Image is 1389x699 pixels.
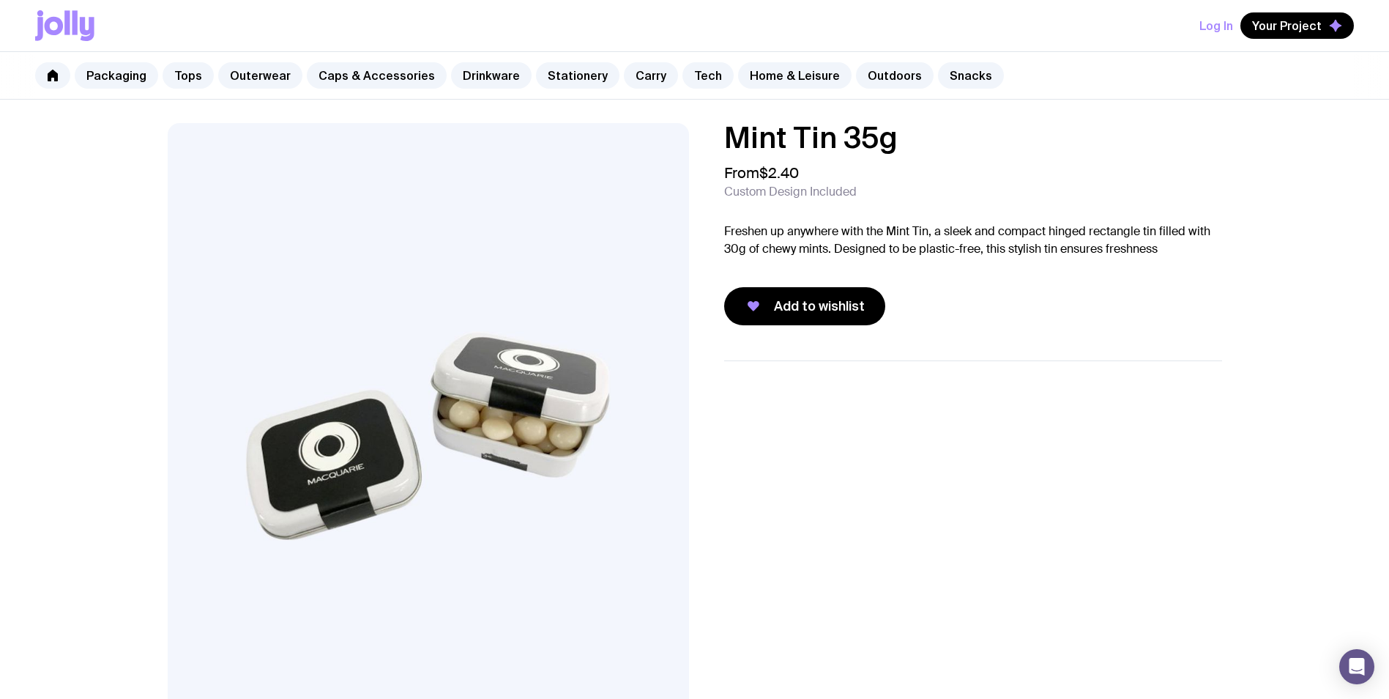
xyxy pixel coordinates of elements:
[218,62,302,89] a: Outerwear
[759,163,799,182] span: $2.40
[724,164,799,182] span: From
[774,297,865,315] span: Add to wishlist
[1199,12,1233,39] button: Log In
[724,185,857,199] span: Custom Design Included
[856,62,934,89] a: Outdoors
[938,62,1004,89] a: Snacks
[624,62,678,89] a: Carry
[1240,12,1354,39] button: Your Project
[307,62,447,89] a: Caps & Accessories
[536,62,619,89] a: Stationery
[724,123,1222,152] h1: Mint Tin 35g
[724,287,885,325] button: Add to wishlist
[682,62,734,89] a: Tech
[738,62,852,89] a: Home & Leisure
[724,223,1222,258] p: Freshen up anywhere with the Mint Tin, a sleek and compact hinged rectangle tin filled with 30g o...
[1252,18,1322,33] span: Your Project
[75,62,158,89] a: Packaging
[163,62,214,89] a: Tops
[1339,649,1374,684] div: Open Intercom Messenger
[451,62,532,89] a: Drinkware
